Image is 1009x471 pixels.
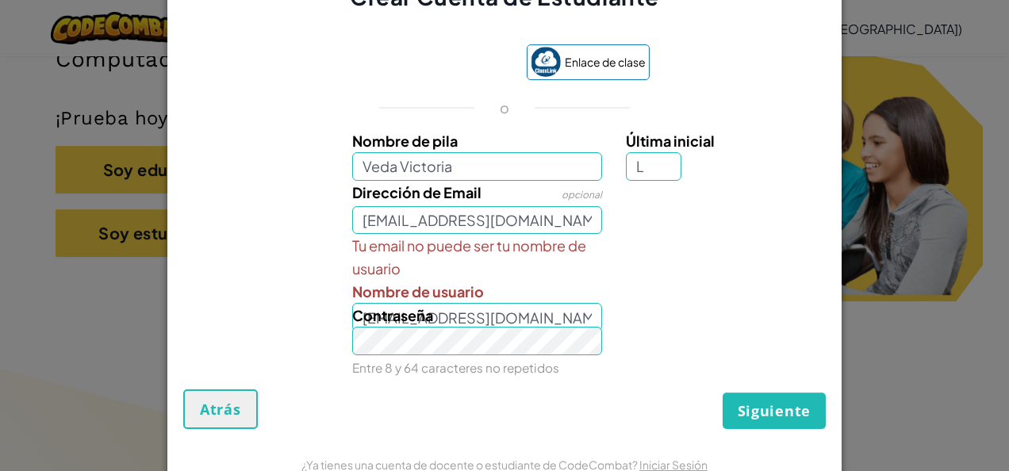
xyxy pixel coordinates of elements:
[738,401,811,420] span: Siguiente
[200,400,241,419] span: Atrás
[626,132,715,150] span: Última inicial
[562,189,602,201] span: opcional
[723,392,826,429] button: Siguiente
[352,306,433,324] span: Contraseña
[565,51,646,74] span: Enlace de clase
[352,282,484,301] span: Nombre de usuario
[352,46,519,81] iframe: Botón de Acceder con Google
[500,98,509,117] p: o
[352,132,458,150] span: Nombre de pila
[183,389,258,429] button: Atrás
[352,360,559,375] small: Entre 8 y 64 caracteres no repetidos
[352,234,603,280] span: Tu email no puede ser tu nombre de usuario
[352,183,481,201] span: Dirección de Email
[531,47,561,77] img: classlink-logo-small.png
